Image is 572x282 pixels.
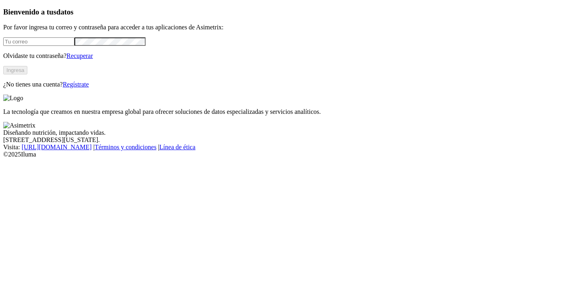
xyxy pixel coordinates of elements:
img: Logo [3,95,23,102]
span: datos [56,8,74,16]
p: La tecnología que creamos en nuestra empresa global para ofrecer soluciones de datos especializad... [3,108,569,115]
a: Regístrate [63,81,89,88]
a: [URL][DOMAIN_NAME] [22,144,92,150]
p: Por favor ingresa tu correo y contraseña para acceder a tus aplicaciones de Asimetrix: [3,24,569,31]
div: Visita : | | [3,144,569,151]
h3: Bienvenido a tus [3,8,569,16]
div: [STREET_ADDRESS][US_STATE]. [3,136,569,144]
a: Términos y condiciones [95,144,156,150]
div: © 2025 Iluma [3,151,569,158]
a: Recuperar [66,52,93,59]
p: Olvidaste tu contraseña? [3,52,569,60]
img: Asimetrix [3,122,35,129]
p: ¿No tienes una cuenta? [3,81,569,88]
input: Tu correo [3,37,74,46]
button: Ingresa [3,66,27,74]
div: Diseñando nutrición, impactando vidas. [3,129,569,136]
a: Línea de ética [159,144,195,150]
